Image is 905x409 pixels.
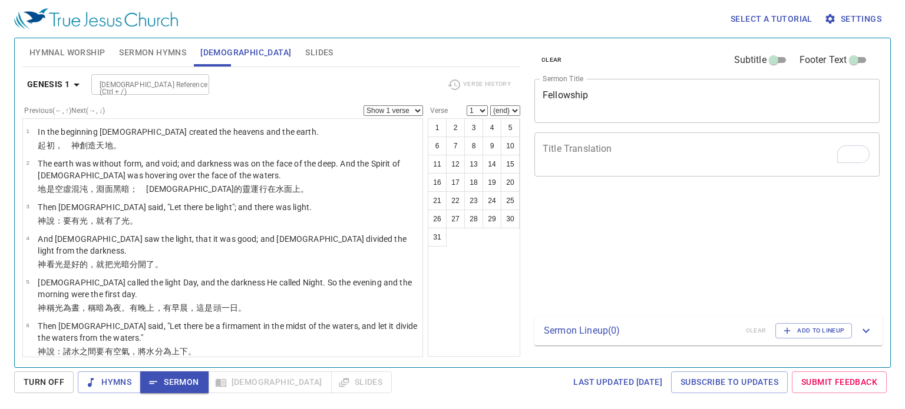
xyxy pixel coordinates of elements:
[428,191,447,210] button: 21
[428,118,447,137] button: 1
[726,8,817,30] button: Select a tutorial
[88,216,138,225] wh216: ，就有了光
[428,228,447,247] button: 31
[238,303,246,312] wh3117: 。
[26,128,29,134] span: 1
[483,137,501,155] button: 9
[130,216,138,225] wh216: 。
[483,210,501,228] button: 29
[119,45,186,60] span: Sermon Hymns
[188,303,246,312] wh1242: ，這是頭一
[80,216,138,225] wh1961: 光
[483,118,501,137] button: 4
[38,158,419,181] p: The earth was without form, and void; and darkness was on the face of the deep. And the Spirit of...
[38,126,319,138] p: In the beginning [DEMOGRAPHIC_DATA] created the heavens and the earth.
[534,53,569,67] button: clear
[501,137,520,155] button: 10
[428,107,448,114] label: Verse
[501,155,520,174] button: 15
[284,184,309,194] wh4325: 面
[71,184,309,194] wh8414: 混沌
[501,173,520,192] button: 20
[47,347,197,356] wh430: 說
[26,235,29,241] span: 4
[155,260,163,269] wh914: 。
[105,141,121,150] wh8064: 地
[140,371,208,393] button: Sermon
[464,191,483,210] button: 23
[55,184,309,194] wh1961: 空虛
[155,303,247,312] wh6153: ，有早晨
[569,371,667,393] a: Last updated [DATE]
[80,303,246,312] wh3117: ，稱
[464,118,483,137] button: 3
[234,184,309,194] wh430: 的靈
[96,141,121,150] wh1254: 天
[150,375,199,390] span: Sermon
[29,45,105,60] span: Hymnal Worship
[446,137,465,155] button: 7
[55,260,163,269] wh7220: 光
[26,203,29,210] span: 3
[38,201,312,213] p: Then [DEMOGRAPHIC_DATA] said, "Let there be light"; and there was light.
[78,371,141,393] button: Hymns
[87,375,131,390] span: Hymns
[292,184,309,194] wh6440: 上
[113,184,309,194] wh6440: 黑暗
[121,303,246,312] wh3915: 。有晚上
[783,325,844,336] span: Add to Lineup
[80,141,121,150] wh430: 創造
[501,191,520,210] button: 25
[501,118,520,137] button: 5
[26,159,29,166] span: 2
[446,155,465,174] button: 12
[96,347,196,356] wh8432: 要有空氣
[47,216,138,225] wh430: 說
[573,375,662,390] span: Last updated [DATE]
[38,320,419,344] p: Then [DEMOGRAPHIC_DATA] said, "Let there be a firmament in the midst of the waters, and let it di...
[544,324,736,338] p: Sermon Lineup ( 0 )
[130,184,309,194] wh2822: ； [DEMOGRAPHIC_DATA]
[446,173,465,192] button: 17
[155,347,197,356] wh4325: 分
[38,233,419,257] p: And [DEMOGRAPHIC_DATA] saw the light, that it was good; and [DEMOGRAPHIC_DATA] divided the light ...
[483,173,501,192] button: 19
[792,371,887,393] a: Submit Feedback
[775,323,852,338] button: Add to Lineup
[671,371,788,393] a: Subscribe to Updates
[446,210,465,228] button: 27
[130,260,163,269] wh2822: 分開了
[105,303,247,312] wh2822: 為夜
[47,303,247,312] wh430: 稱
[47,260,163,269] wh430: 看
[95,78,186,91] input: Type Bible Reference
[543,143,871,165] textarea: To enrich screen reader interactions, please activate Accessibility in Grammarly extension settings
[428,155,447,174] button: 11
[38,345,419,357] p: 神
[55,141,121,150] wh7225: ， 神
[63,260,163,269] wh216: 是好的
[47,184,309,194] wh776: 是
[534,316,883,345] div: Sermon Lineup(0)clearAdd to Lineup
[22,74,89,95] button: Genesis 1
[38,277,419,300] p: [DEMOGRAPHIC_DATA] called the light Day, and the darkness He called Night. So the evening and the...
[464,155,483,174] button: 13
[681,375,778,390] span: Subscribe to Updates
[38,183,419,195] p: 地
[428,137,447,155] button: 6
[14,371,74,393] button: Turn Off
[105,184,309,194] wh8415: 面
[300,184,309,194] wh5921: 。
[24,107,105,114] label: Previous (←, ↑) Next (→, ↓)
[483,155,501,174] button: 14
[501,210,520,228] button: 30
[543,89,871,112] textarea: To enrich screen reader interactions, please activate Accessibility in Grammarly extension settings
[483,191,501,210] button: 24
[55,216,138,225] wh559: ：要有
[55,347,197,356] wh559: ：諸水
[27,77,70,92] b: Genesis 1
[267,184,309,194] wh7363: 在水
[96,303,246,312] wh7121: 暗
[55,303,247,312] wh7121: 光
[130,347,196,356] wh7549: ，將水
